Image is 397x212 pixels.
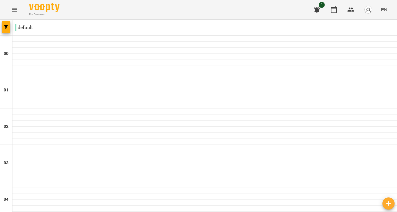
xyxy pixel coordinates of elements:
h6: 03 [4,160,8,166]
button: EN [378,4,390,15]
h6: 01 [4,87,8,94]
h6: 00 [4,50,8,57]
button: Menu [7,2,22,17]
span: EN [381,6,387,13]
h6: 04 [4,196,8,203]
img: avatar_s.png [364,5,372,14]
h6: 02 [4,123,8,130]
span: For Business [29,12,59,16]
p: default [15,24,33,31]
img: Voopty Logo [29,3,59,12]
button: Add lesson [382,197,395,210]
span: 1 [319,2,325,8]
